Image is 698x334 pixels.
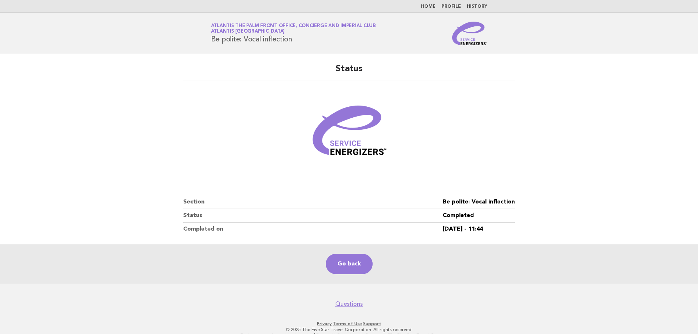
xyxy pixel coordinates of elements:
a: Home [421,4,436,9]
dd: Be polite: Vocal inflection [443,195,515,209]
img: Verified [305,90,393,178]
a: Go back [326,254,373,274]
dt: Completed on [183,223,443,236]
p: © 2025 The Five Star Travel Corporation. All rights reserved. [125,327,573,333]
a: Atlantis The Palm Front Office, Concierge and Imperial ClubAtlantis [GEOGRAPHIC_DATA] [211,23,376,34]
p: · · [125,321,573,327]
a: History [467,4,487,9]
span: Atlantis [GEOGRAPHIC_DATA] [211,29,285,34]
dt: Status [183,209,443,223]
h1: Be polite: Vocal inflection [211,24,376,43]
a: Privacy [317,321,332,326]
a: Profile [442,4,461,9]
a: Questions [335,300,363,308]
dt: Section [183,195,443,209]
a: Terms of Use [333,321,362,326]
a: Support [363,321,381,326]
h2: Status [183,63,515,81]
img: Service Energizers [452,22,487,45]
dd: [DATE] - 11:44 [443,223,515,236]
dd: Completed [443,209,515,223]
